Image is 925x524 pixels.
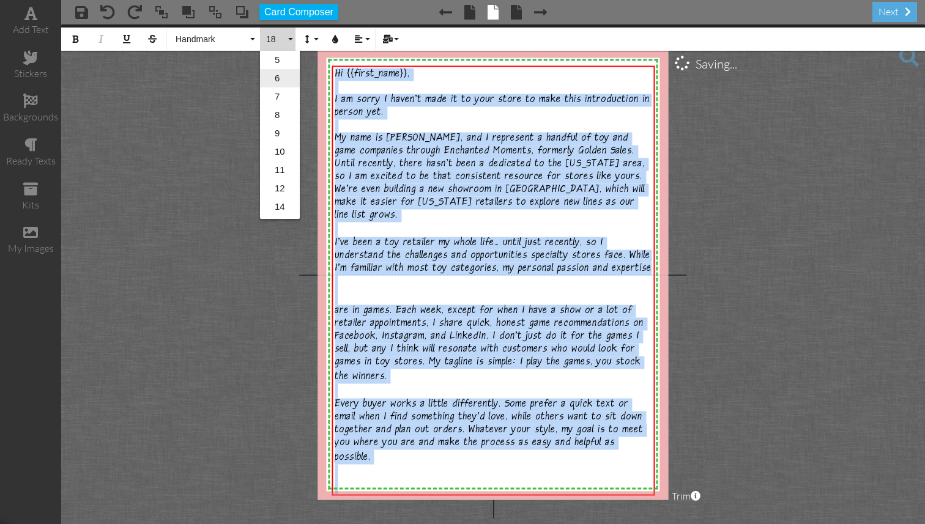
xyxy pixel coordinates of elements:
div: next [872,2,917,22]
button: Italic (⌘I) [89,28,113,51]
button: Strikethrough (⌘S) [141,28,164,51]
a: 9 [260,124,300,142]
a: 10 [260,142,300,161]
span: are in games. Each week, except for when I have a show or a lot of retailer appointments, I share... [335,305,644,384]
span: My name is [PERSON_NAME], and I represent a handful of toy and game companies through Enchanted M... [335,133,645,223]
button: Colors [324,28,347,51]
span: ​ [335,399,643,465]
button: Line Height [298,28,321,51]
span: Every buyer works a little differently. Some prefer a quick text or email when I find something t... [335,399,643,465]
a: 7 [260,87,300,106]
span: Handmark [174,34,248,45]
button: Underline (⌘U) [115,28,138,51]
div: 18 [260,51,300,219]
span: Trim [672,489,700,503]
a: 12 [260,179,300,197]
a: 16 [260,216,300,234]
a: 6 [260,69,300,87]
a: 8 [260,106,300,124]
button: Bold (⌘B) [64,28,87,51]
button: Card Composer [259,4,338,20]
a: 5 [260,51,300,69]
button: Handmark [169,28,258,51]
button: Align [349,28,373,51]
a: 14 [260,197,300,216]
span: 18 [265,34,286,45]
span: I am sorry I haven't made it to your store to make this introduction in person yet. [335,94,650,120]
button: 18 [260,28,295,51]
span: I've been a toy retailer my whole life... until just recently, so I understand the challenges and... [335,237,652,276]
a: 11 [260,161,300,179]
span: Hi {{first_name}}, [335,68,410,81]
